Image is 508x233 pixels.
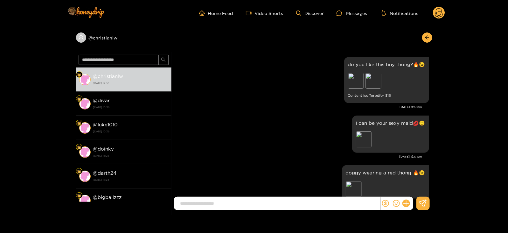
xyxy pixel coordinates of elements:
[337,10,367,17] div: Messages
[199,10,233,16] a: Home Feed
[93,104,168,110] strong: [DATE] 10:36
[346,169,425,176] p: doggy wearing a red thong 🔥😉
[348,61,425,68] p: do you like this tiny thong?🔥😉
[79,171,91,182] img: conversation
[199,10,208,16] span: home
[348,92,425,99] small: Content is offered for $ 15
[93,122,118,127] strong: @ luke1010
[78,35,84,40] span: user
[93,80,168,86] strong: [DATE] 12:36
[356,119,425,127] p: I can be your sexy maid💋😉
[79,122,91,134] img: conversation
[342,165,429,211] div: Jul. 31, 8:15 pm
[79,146,91,158] img: conversation
[93,98,110,103] strong: @ divar
[382,200,389,207] span: dollar
[352,116,429,153] div: Jul. 31, 12:17 pm
[93,177,168,183] strong: [DATE] 16:24
[77,194,81,198] img: Fan Level
[77,145,81,149] img: Fan Level
[77,73,81,77] img: Fan Level
[79,98,91,109] img: conversation
[296,11,324,16] a: Discover
[76,32,171,43] div: @christianlw
[93,201,168,207] strong: [DATE] 16:24
[79,195,91,206] img: conversation
[380,10,420,16] button: Notifications
[161,57,166,63] span: search
[93,170,117,176] strong: @ darth24
[393,200,400,207] span: smile
[77,121,81,125] img: Fan Level
[93,194,122,200] strong: @ bigballzzz
[77,170,81,173] img: Fan Level
[93,129,168,134] strong: [DATE] 10:36
[77,97,81,101] img: Fan Level
[344,57,429,103] div: Jul. 30, 9:10 pm
[246,10,255,16] span: video-camera
[246,10,283,16] a: Video Shorts
[422,32,432,43] button: arrow-left
[381,199,390,208] button: dollar
[175,105,422,109] div: [DATE] 9:10 pm
[158,55,169,65] button: search
[93,153,168,159] strong: [DATE] 16:25
[93,74,123,79] strong: @ christianlw
[175,154,422,159] div: [DATE] 12:17 pm
[425,35,429,40] span: arrow-left
[79,74,91,85] img: conversation
[93,146,114,152] strong: @ doinky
